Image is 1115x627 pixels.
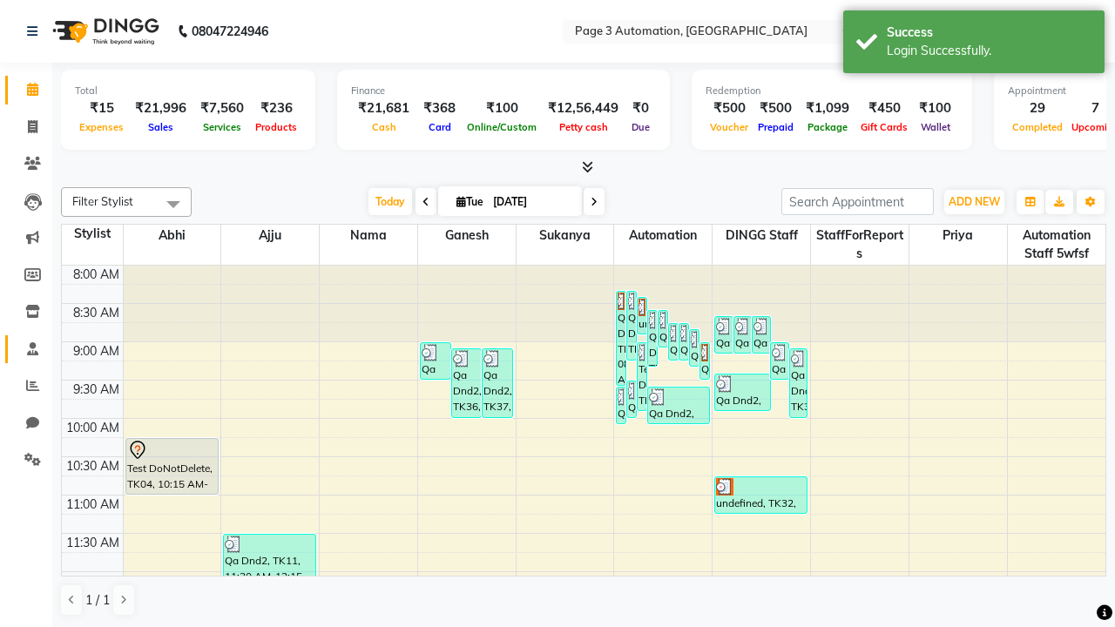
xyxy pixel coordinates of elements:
[193,98,251,118] div: ₹7,560
[690,330,699,366] div: Qa Dnd2, TK27, 08:50 AM-09:20 AM, Hair Cut By Expert-Men
[63,457,123,475] div: 10:30 AM
[483,349,512,417] div: Qa Dnd2, TK37, 09:05 AM-10:00 AM, Special Hair Wash- Men
[706,98,753,118] div: ₹500
[555,121,612,133] span: Petty cash
[659,311,667,347] div: Qa Dnd2, TK20, 08:35 AM-09:05 AM, Hair cut Below 12 years (Boy)
[452,349,482,417] div: Qa Dnd2, TK36, 09:05 AM-10:00 AM, Special Hair Wash- Men
[790,349,807,417] div: Qa Dnd2, TK38, 09:05 AM-10:00 AM, Special Hair Wash- Men
[715,317,732,353] div: Qa Dnd2, TK21, 08:40 AM-09:10 AM, Hair Cut By Expert-Men
[1008,98,1067,118] div: 29
[126,439,218,494] div: Test DoNotDelete, TK04, 10:15 AM-11:00 AM, Hair Cut-Men
[192,7,268,56] b: 08047224946
[416,98,463,118] div: ₹368
[753,317,769,353] div: Qa Dnd2, TK23, 08:40 AM-09:10 AM, Hair cut Below 12 years (Boy)
[488,189,575,215] input: 2025-09-02
[648,388,708,423] div: Qa Dnd2, TK40, 09:35 AM-10:05 AM, Hair cut Below 12 years (Boy)
[1008,121,1067,133] span: Completed
[669,324,678,360] div: Qa Dnd2, TK25, 08:45 AM-09:15 AM, Hair Cut By Expert-Men
[62,225,123,243] div: Stylist
[803,121,852,133] span: Package
[648,311,657,366] div: Qa Dnd2, TK28, 08:35 AM-09:20 AM, Hair Cut-Men
[199,121,246,133] span: Services
[418,225,516,246] span: Ganesh
[887,24,1091,42] div: Success
[627,121,654,133] span: Due
[70,304,123,322] div: 8:30 AM
[70,266,123,284] div: 8:00 AM
[734,317,751,353] div: Qa Dnd2, TK22, 08:40 AM-09:10 AM, Hair Cut By Expert-Men
[351,98,416,118] div: ₹21,681
[144,121,178,133] span: Sales
[679,324,688,360] div: Qa Dnd2, TK26, 08:45 AM-09:15 AM, Hair Cut By Expert-Men
[811,225,909,265] span: StaffForReports
[753,98,799,118] div: ₹500
[638,298,646,334] div: undefined, TK18, 08:25 AM-08:55 AM, Hair cut Below 12 years (Boy)
[753,121,798,133] span: Prepaid
[856,98,912,118] div: ₹450
[75,121,128,133] span: Expenses
[706,84,958,98] div: Redemption
[856,121,912,133] span: Gift Cards
[368,188,412,215] span: Today
[320,225,417,246] span: Nama
[351,84,656,98] div: Finance
[424,121,456,133] span: Card
[63,419,123,437] div: 10:00 AM
[706,121,753,133] span: Voucher
[627,292,636,360] div: Qa Dnd2, TK24, 08:20 AM-09:15 AM, Special Hair Wash- Men
[944,190,1004,214] button: ADD NEW
[452,195,488,208] span: Tue
[715,374,769,410] div: Qa Dnd2, TK34, 09:25 AM-09:55 AM, Hair cut Below 12 years (Boy)
[72,194,133,208] span: Filter Stylist
[617,292,625,385] div: Qa Dnd2, TK19, 08:20 AM-09:35 AM, Hair Cut By Expert-Men,Hair Cut-Men
[771,343,787,379] div: Qa Dnd2, TK30, 09:00 AM-09:30 AM, Hair cut Below 12 years (Boy)
[909,225,1007,246] span: Priya
[368,121,401,133] span: Cash
[541,98,625,118] div: ₹12,56,449
[251,121,301,133] span: Products
[128,98,193,118] div: ₹21,996
[63,534,123,552] div: 11:30 AM
[949,195,1000,208] span: ADD NEW
[1008,225,1105,265] span: Automation Staff 5wfsf
[887,42,1091,60] div: Login Successfully.
[85,591,110,610] span: 1 / 1
[463,121,541,133] span: Online/Custom
[70,342,123,361] div: 9:00 AM
[75,98,128,118] div: ₹15
[715,477,807,513] div: undefined, TK32, 10:45 AM-11:15 AM, Hair Cut-Men
[916,121,955,133] span: Wallet
[421,343,450,379] div: Qa Dnd2, TK29, 09:00 AM-09:30 AM, Hair cut Below 12 years (Boy)
[44,7,164,56] img: logo
[713,225,810,246] span: DINGG Staff
[912,98,958,118] div: ₹100
[638,343,646,410] div: Test DoNotDelete, TK33, 09:00 AM-09:55 AM, Special Hair Wash- Men
[700,343,709,379] div: Qa Dnd2, TK31, 09:00 AM-09:30 AM, Hair cut Below 12 years (Boy)
[64,572,123,590] div: 12:00 PM
[251,98,301,118] div: ₹236
[463,98,541,118] div: ₹100
[63,496,123,514] div: 11:00 AM
[625,98,656,118] div: ₹0
[224,535,315,590] div: Qa Dnd2, TK11, 11:30 AM-12:15 PM, Hair Cut-Men
[799,98,856,118] div: ₹1,099
[70,381,123,399] div: 9:30 AM
[517,225,614,246] span: Sukanya
[614,225,712,246] span: Automation
[124,225,221,246] span: Abhi
[617,388,625,423] div: Qa Dnd2, TK39, 09:35 AM-10:05 AM, Hair cut Below 12 years (Boy)
[627,381,636,417] div: Qa Dnd2, TK35, 09:30 AM-10:00 AM, Hair Cut By Expert-Men
[221,225,319,246] span: Ajju
[75,84,301,98] div: Total
[781,188,934,215] input: Search Appointment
